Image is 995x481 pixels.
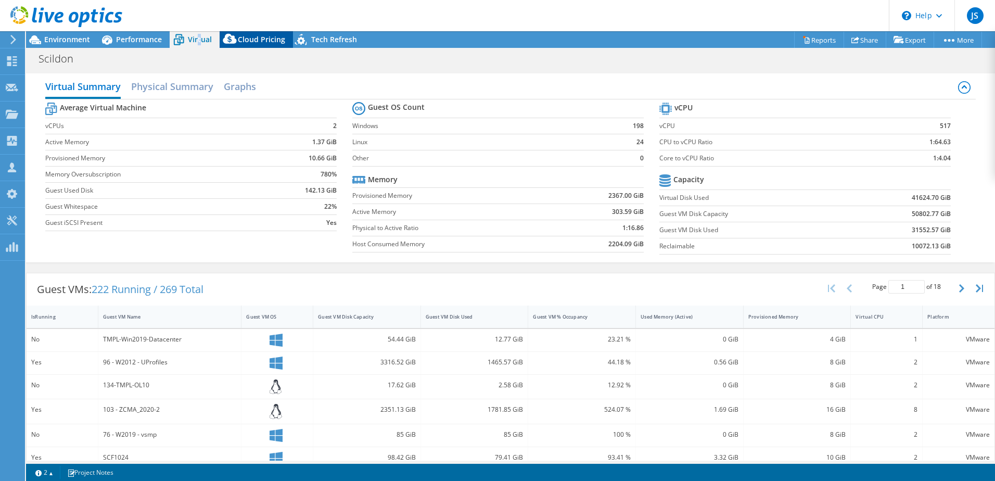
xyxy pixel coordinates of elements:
label: Guest Whitespace [45,201,267,212]
div: 85 GiB [318,429,416,440]
div: SCF1024 [103,452,237,463]
div: 2 [856,379,917,391]
div: 12.92 % [533,379,631,391]
label: Guest iSCSI Present [45,218,267,228]
b: 22% [324,201,337,212]
div: Provisioned Memory [748,313,834,320]
b: 10.66 GiB [309,153,337,163]
div: IsRunning [31,313,81,320]
b: 198 [633,121,644,131]
b: 2204.09 GiB [608,239,644,249]
span: Virtual [188,34,212,44]
div: 23.21 % [533,334,631,345]
b: 24 [636,137,644,147]
div: 4 GiB [748,334,846,345]
label: Core to vCPU Ratio [659,153,874,163]
label: vCPUs [45,121,267,131]
label: Memory Oversubscription [45,169,267,180]
span: JS [967,7,984,24]
span: Environment [44,34,90,44]
label: Linux [352,137,605,147]
div: 10 GiB [748,452,846,463]
b: 50802.77 GiB [912,209,951,219]
div: 76 - W2019 - vsmp [103,429,237,440]
div: Platform [927,313,977,320]
svg: \n [902,11,911,20]
b: 2 [333,121,337,131]
span: Performance [116,34,162,44]
h2: Physical Summary [131,76,213,97]
div: Yes [31,404,93,415]
div: Guest VM Name [103,313,224,320]
div: 12.77 GiB [426,334,524,345]
b: Yes [326,218,337,228]
b: 2367.00 GiB [608,191,644,201]
b: Capacity [673,174,704,185]
div: Yes [31,357,93,368]
div: 54.44 GiB [318,334,416,345]
div: VMware [927,379,990,391]
h2: Graphs [224,76,256,97]
div: 524.07 % [533,404,631,415]
label: Active Memory [45,137,267,147]
div: VMware [927,357,990,368]
h2: Virtual Summary [45,76,121,99]
div: 3316.52 GiB [318,357,416,368]
div: 0 GiB [641,429,738,440]
b: 142.13 GiB [305,185,337,196]
b: vCPU [674,103,693,113]
b: 0 [640,153,644,163]
span: Page of [872,280,941,294]
a: Project Notes [60,466,121,479]
div: 93.41 % [533,452,631,463]
b: 780% [321,169,337,180]
div: 96 - W2012 - UProfiles [103,357,237,368]
b: 303.59 GiB [612,207,644,217]
b: 1:16.86 [622,223,644,233]
b: 31552.57 GiB [912,225,951,235]
div: 8 GiB [748,357,846,368]
div: 2351.13 GiB [318,404,416,415]
div: Yes [31,452,93,463]
div: 1 [856,334,917,345]
a: Export [886,32,934,48]
div: Used Memory (Active) [641,313,726,320]
span: Tech Refresh [311,34,357,44]
label: Guest Used Disk [45,185,267,196]
div: VMware [927,404,990,415]
a: Share [844,32,886,48]
label: Virtual Disk Used [659,193,850,203]
div: No [31,334,93,345]
label: Other [352,153,605,163]
span: 222 Running / 269 Total [92,282,203,296]
div: 100 % [533,429,631,440]
b: 1.37 GiB [312,137,337,147]
b: 1:4.04 [933,153,951,163]
div: 2.58 GiB [426,379,524,391]
div: No [31,379,93,391]
div: 98.42 GiB [318,452,416,463]
div: 0.56 GiB [641,357,738,368]
div: 1781.85 GiB [426,404,524,415]
h1: Scildon [34,53,90,65]
div: 1465.57 GiB [426,357,524,368]
label: Active Memory [352,207,552,217]
div: 8 [856,404,917,415]
div: 16 GiB [748,404,846,415]
div: Guest VM Disk Capacity [318,313,403,320]
label: Host Consumed Memory [352,239,552,249]
label: Windows [352,121,605,131]
div: Guest VMs: [27,273,214,306]
div: 2 [856,452,917,463]
div: VMware [927,429,990,440]
label: Provisioned Memory [45,153,267,163]
div: 2 [856,357,917,368]
div: 8 GiB [748,379,846,391]
label: vCPU [659,121,874,131]
a: Reports [794,32,844,48]
div: 134-TMPL-OL10 [103,379,237,391]
div: Guest VM OS [246,313,296,320]
div: Virtual CPU [856,313,905,320]
label: Guest VM Disk Used [659,225,850,235]
div: 0 GiB [641,334,738,345]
